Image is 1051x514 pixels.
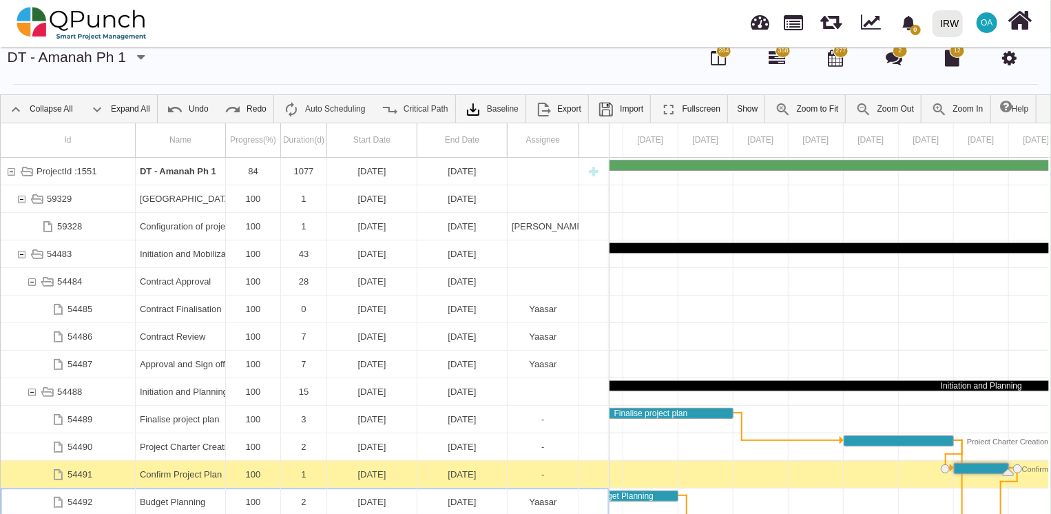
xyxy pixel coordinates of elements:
[730,95,764,123] a: Show
[678,123,733,157] div: 01 Jul 2022
[89,101,105,118] img: ic_expand_all_24.71e1805.png
[1,268,136,295] div: 54484
[331,185,413,212] div: [DATE]
[67,323,92,350] div: 54486
[230,406,276,433] div: 100
[331,296,413,322] div: [DATE]
[230,185,276,212] div: 100
[140,268,221,295] div: Contract Approval
[327,433,417,460] div: 04-07-2022
[458,95,525,123] a: Baseline
[331,268,413,295] div: [DATE]
[136,323,226,350] div: Contract Review
[140,185,221,212] div: [GEOGRAPHIC_DATA]
[897,10,921,35] div: Notification
[285,296,322,322] div: 0
[281,268,327,295] div: 28
[512,433,574,460] div: -
[945,50,959,66] i: Document Library
[285,433,322,460] div: 2
[954,123,1009,157] div: 06 Jul 2022
[508,323,579,350] div: Yaasar
[1,351,136,378] div: 54487
[417,323,508,350] div: 21-06-2022
[623,123,678,157] div: 30 Jun 2022
[508,461,579,488] div: -
[8,49,126,65] a: DT - Amanah Ph 1
[226,158,281,185] div: 84
[281,240,327,267] div: 43
[136,213,226,240] div: Configuration of project module
[417,123,508,157] div: End Date
[218,95,273,123] a: Redo
[733,123,789,157] div: 02 Jul 2022
[417,240,508,267] div: 13-07-2022
[568,408,733,419] div: Task: Finalise project plan Start date: 29-06-2022 End date: 01-07-2022
[281,323,327,350] div: 7
[535,101,552,118] img: ic_export_24.4e1404f.png
[57,213,82,240] div: 59328
[751,8,770,29] span: Dashboard
[281,123,327,157] div: Duration(d)
[226,351,281,378] div: 100
[327,185,417,212] div: 08-01-2025
[1,378,609,406] div: Task: Initiation and Planning Start date: 29-06-2022 End date: 13-07-2022
[136,240,226,267] div: Initiation and Mobilization
[285,406,322,433] div: 3
[327,351,417,378] div: 22-06-2022
[660,101,677,118] img: ic_fullscreen_24.81ea589.png
[230,461,276,488] div: 100
[910,25,921,35] span: 0
[331,351,413,378] div: [DATE]
[136,185,226,212] div: Syria
[57,268,82,295] div: 54484
[993,95,1036,123] a: Help
[281,378,327,405] div: 15
[1,240,609,268] div: Task: Initiation and Mobilization Start date: 01-06-2022 End date: 13-07-2022
[899,123,954,157] div: 05 Jul 2022
[568,491,678,502] div: Task: Budget Planning Start date: 29-06-2022 End date: 30-06-2022
[422,240,503,267] div: [DATE]
[331,158,413,185] div: [DATE]
[941,12,959,36] div: IRW
[836,46,846,56] span: 277
[508,406,579,433] div: -
[67,351,92,378] div: 54487
[136,268,226,295] div: Contract Approval
[1,323,136,350] div: 54486
[954,463,1009,474] div: Task: Confirm Project Plan Start date: 06-07-2022 End date: 06-07-2022
[968,1,1006,45] a: OA
[569,491,678,501] div: Budget Planning
[285,213,322,240] div: 1
[226,433,281,460] div: 100
[417,351,508,378] div: 28-06-2022
[1,185,609,213] div: Task: Syria Start date: 08-01-2025 End date: 08-01-2025
[417,158,508,185] div: 12-05-2025
[508,213,579,240] div: Fahmina.parvej
[17,3,147,44] img: qpunch-sp.fa6292f.png
[422,158,503,185] div: [DATE]
[512,296,574,322] div: Yaasar
[422,213,503,240] div: [DATE]
[281,461,327,488] div: 1
[327,461,417,488] div: 06-07-2022
[331,378,413,405] div: [DATE]
[230,296,276,322] div: 100
[1,95,80,123] a: Collapse All
[844,123,899,157] div: 04 Jul 2022
[327,296,417,322] div: 01-06-2022
[281,158,327,185] div: 1077
[230,323,276,350] div: 100
[226,268,281,295] div: 100
[82,95,157,123] a: Expand All
[893,1,927,44] a: bell fill0
[1,296,609,323] div: Task: Contract Finalisation Start date: 01-06-2022 End date: 01-06-2022
[285,240,322,267] div: 43
[136,433,226,460] div: Project Charter Creation
[422,323,503,350] div: [DATE]
[924,95,990,123] a: Zoom In
[1,158,136,185] div: ProjectId :1551
[1,240,136,267] div: 54483
[855,101,872,118] img: ic_zoom_out.687aa02.png
[899,46,902,56] span: 2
